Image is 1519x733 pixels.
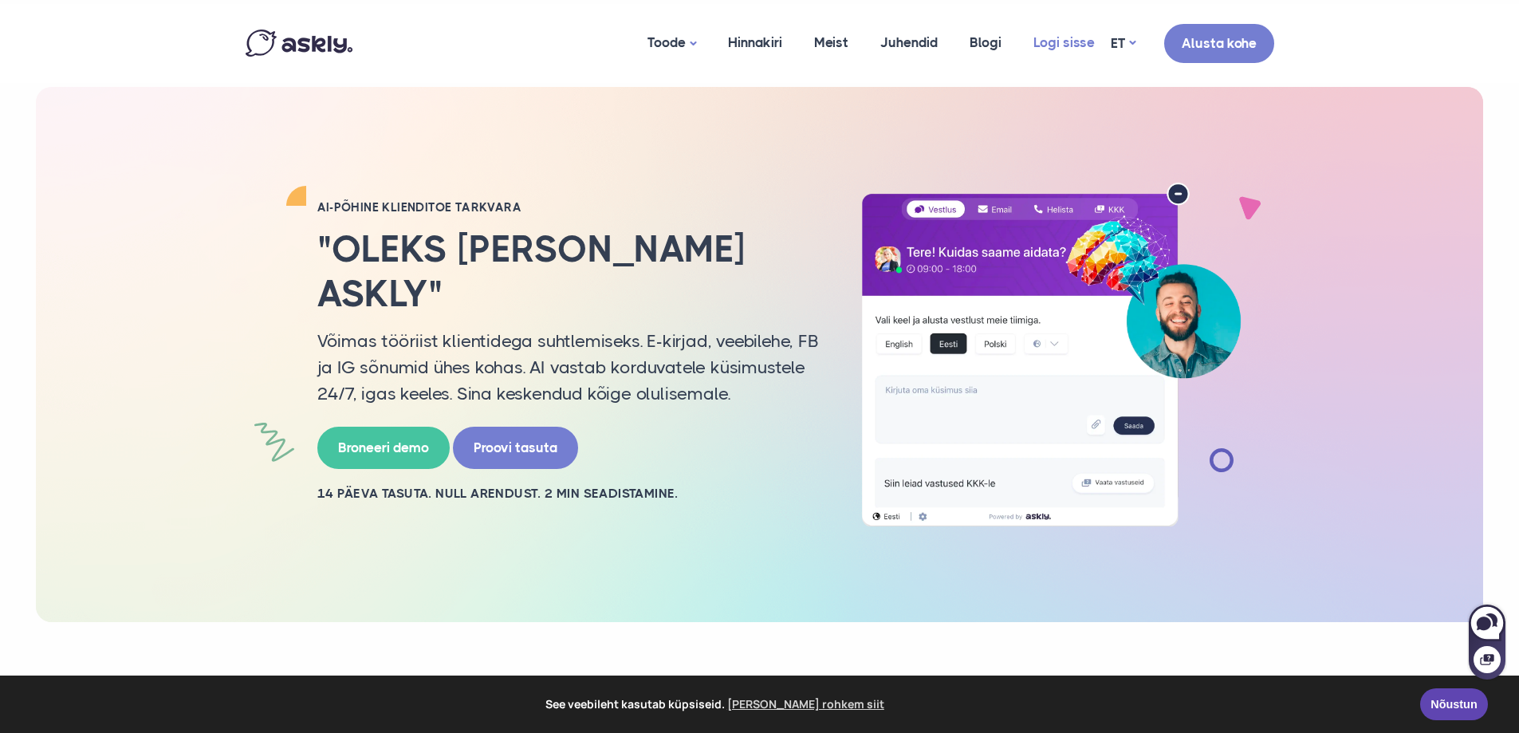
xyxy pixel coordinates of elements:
[864,4,954,81] a: Juhendid
[798,4,864,81] a: Meist
[453,427,578,469] a: Proovi tasuta
[317,328,820,407] p: Võimas tööriist klientidega suhtlemiseks. E-kirjad, veebilehe, FB ja IG sõnumid ühes kohas. AI va...
[1420,688,1488,720] a: Nõustun
[632,4,712,83] a: Toode
[317,227,820,315] h2: "Oleks [PERSON_NAME] Askly"
[1111,32,1135,55] a: ET
[317,485,820,502] h2: 14 PÄEVA TASUTA. NULL ARENDUST. 2 MIN SEADISTAMINE.
[23,692,1409,716] span: See veebileht kasutab küpsiseid.
[725,692,887,716] a: learn more about cookies
[712,4,798,81] a: Hinnakiri
[317,427,450,469] a: Broneeri demo
[1017,4,1111,81] a: Logi sisse
[246,30,352,57] img: Askly
[1467,601,1507,681] iframe: Askly chat
[317,199,820,215] h2: AI-PÕHINE KLIENDITOE TARKVARA
[844,183,1258,527] img: AI multilingual chat
[1164,24,1274,63] a: Alusta kohe
[954,4,1017,81] a: Blogi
